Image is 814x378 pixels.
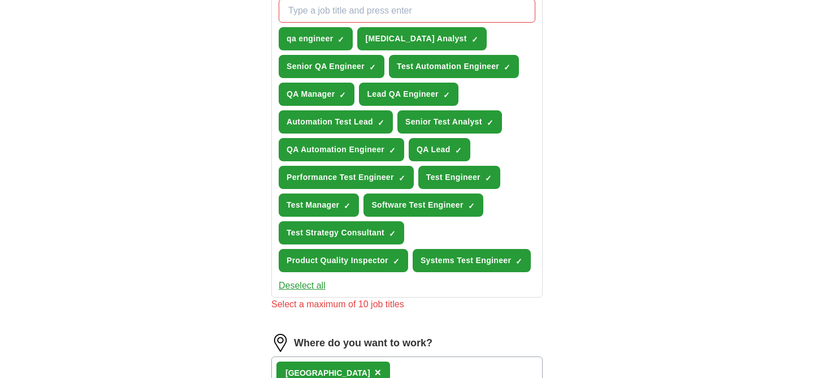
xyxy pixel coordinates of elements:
span: Test Automation Engineer [397,61,499,72]
span: ✓ [487,118,493,127]
span: ✓ [485,174,492,183]
button: Senior QA Engineer✓ [279,55,384,78]
button: Performance Test Engineer✓ [279,166,414,189]
button: Systems Test Engineer✓ [413,249,531,272]
span: ✓ [337,35,344,44]
button: [MEDICAL_DATA] Analyst✓ [357,27,486,50]
button: Senior Test Analyst✓ [397,110,502,134]
button: Test Engineer✓ [418,166,500,189]
span: QA Manager [287,88,335,100]
button: Product Quality Inspector✓ [279,249,408,272]
button: Automation Test Lead✓ [279,110,393,134]
button: QA Manager✓ [279,83,354,106]
button: Lead QA Engineer✓ [359,83,458,106]
span: ✓ [393,257,400,266]
span: ✓ [369,63,376,72]
span: ✓ [399,174,405,183]
span: ✓ [378,118,384,127]
button: Deselect all [279,279,326,293]
button: Test Manager✓ [279,194,359,217]
span: Performance Test Engineer [287,171,394,183]
span: QA Automation Engineer [287,144,384,156]
span: [MEDICAL_DATA] Analyst [365,33,466,45]
span: ✓ [344,201,350,211]
button: qa engineer✓ [279,27,353,50]
span: ✓ [389,229,396,238]
button: Software Test Engineer✓ [363,194,483,217]
span: Systems Test Engineer [421,255,511,267]
img: location.png [271,334,289,352]
span: ✓ [339,91,346,100]
span: Test Manager [287,199,339,211]
span: ✓ [471,35,478,44]
span: ✓ [443,91,450,100]
span: ✓ [516,257,522,266]
span: Automation Test Lead [287,116,373,128]
span: Software Test Engineer [371,199,463,211]
button: Test Strategy Consultant✓ [279,221,404,244]
span: Product Quality Inspector [287,255,388,267]
button: QA Automation Engineer✓ [279,138,404,161]
span: ✓ [504,63,510,72]
label: Where do you want to work? [294,336,432,351]
span: Test Engineer [426,171,480,183]
button: QA Lead✓ [409,138,470,161]
span: ✓ [468,201,475,211]
button: Test Automation Engineer✓ [389,55,519,78]
span: qa engineer [287,33,333,45]
span: QA Lead [417,144,451,156]
span: Senior QA Engineer [287,61,365,72]
div: Select a maximum of 10 job titles [271,298,543,311]
span: ✓ [455,146,462,155]
span: Test Strategy Consultant [287,227,384,239]
span: ✓ [389,146,396,155]
span: Lead QA Engineer [367,88,438,100]
span: Senior Test Analyst [405,116,482,128]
